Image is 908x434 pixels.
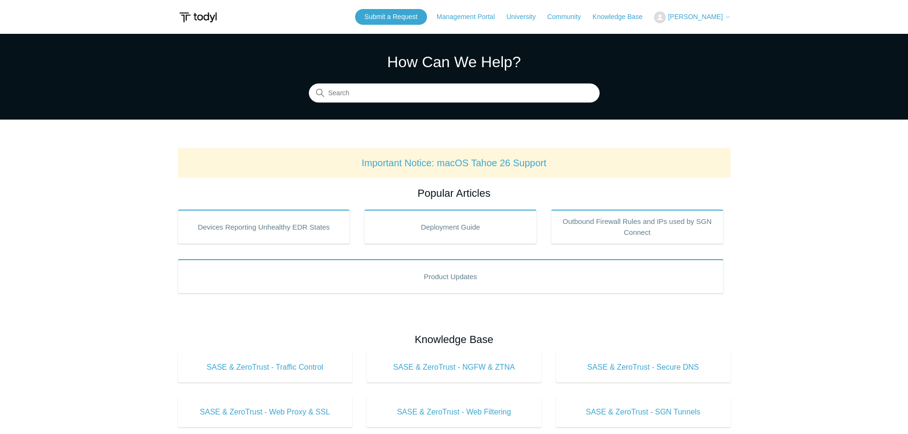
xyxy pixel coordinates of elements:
a: SASE & ZeroTrust - NGFW & ZTNA [367,352,541,383]
a: Important Notice: macOS Tahoe 26 Support [362,158,547,168]
a: Product Updates [178,259,724,293]
a: Submit a Request [355,9,427,25]
h2: Popular Articles [178,185,731,201]
span: SASE & ZeroTrust - NGFW & ZTNA [381,362,527,373]
h1: How Can We Help? [309,50,600,73]
a: SASE & ZeroTrust - Web Filtering [367,397,541,427]
span: SASE & ZeroTrust - Web Filtering [381,406,527,418]
span: SASE & ZeroTrust - Secure DNS [570,362,716,373]
a: Community [547,12,591,22]
span: SASE & ZeroTrust - Web Proxy & SSL [192,406,338,418]
a: SASE & ZeroTrust - Web Proxy & SSL [178,397,353,427]
a: Devices Reporting Unhealthy EDR States [178,210,350,244]
span: SASE & ZeroTrust - SGN Tunnels [570,406,716,418]
h2: Knowledge Base [178,332,731,347]
a: Deployment Guide [364,210,537,244]
a: University [506,12,545,22]
a: SASE & ZeroTrust - Traffic Control [178,352,353,383]
img: Todyl Support Center Help Center home page [178,9,218,26]
a: Outbound Firewall Rules and IPs used by SGN Connect [551,210,724,244]
input: Search [309,84,600,103]
a: Knowledge Base [592,12,652,22]
span: [PERSON_NAME] [668,13,723,20]
span: SASE & ZeroTrust - Traffic Control [192,362,338,373]
a: SASE & ZeroTrust - SGN Tunnels [556,397,731,427]
button: [PERSON_NAME] [654,11,730,23]
a: SASE & ZeroTrust - Secure DNS [556,352,731,383]
a: Management Portal [437,12,504,22]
